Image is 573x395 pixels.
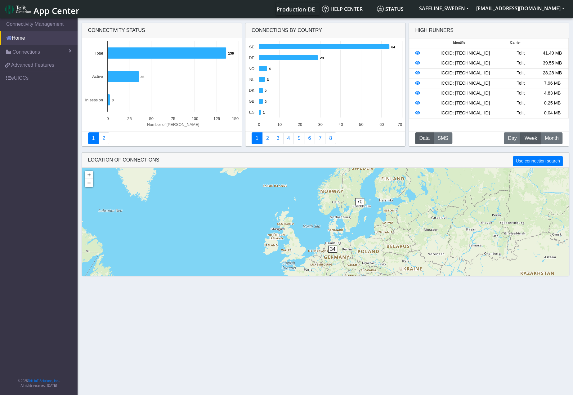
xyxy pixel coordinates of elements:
[425,70,505,77] div: ICCID: [TECHNICAL_ID]
[88,132,99,144] a: Connectivity status
[265,89,266,93] text: 2
[524,135,537,142] span: Week
[12,48,40,56] span: Connections
[112,98,114,102] text: 3
[85,171,93,179] a: Zoom in
[249,88,254,93] text: DK
[277,122,282,127] text: 10
[304,132,315,144] a: 14 Days Trend
[85,98,103,102] text: In session
[258,122,260,127] text: 0
[359,122,363,127] text: 50
[379,122,384,127] text: 60
[505,80,536,87] div: Telit
[391,45,395,49] text: 64
[536,50,568,57] div: 41.49 MB
[505,100,536,107] div: Telit
[252,132,399,144] nav: Summary paging
[269,67,271,71] text: 4
[520,132,541,144] button: Week
[249,77,254,82] text: NL
[248,66,254,71] text: NO
[377,6,384,12] img: status.svg
[276,3,315,15] a: Your current platform instance
[536,100,568,107] div: 0.25 MB
[149,116,153,121] text: 50
[328,246,338,253] span: 34
[505,90,536,97] div: Telit
[28,379,59,383] a: Telit IoT Solutions, Inc.
[248,99,254,104] text: GB
[508,135,517,142] span: Day
[325,132,336,144] a: Not Connected for 30 days
[265,100,266,104] text: 2
[536,90,568,97] div: 4.83 MB
[127,116,132,121] text: 25
[276,6,315,13] span: Production-DE
[82,153,569,168] div: LOCATION OF CONNECTIONS
[322,6,363,12] span: Help center
[513,156,562,166] button: Use connection search
[505,50,536,57] div: Telit
[11,61,54,69] span: Advanced Features
[415,27,454,34] div: High Runners
[322,6,329,12] img: knowledge.svg
[228,51,234,55] text: 136
[249,45,254,49] text: SE
[191,116,198,121] text: 100
[245,23,405,38] div: Connections By Country
[425,90,505,97] div: ICCID: [TECHNICAL_ID]
[273,132,284,144] a: Usage per Country
[398,122,402,127] text: 70
[377,6,404,12] span: Status
[415,3,472,14] button: SAFELINE_SWEDEN
[425,110,505,117] div: ICCID: [TECHNICAL_ID]
[315,132,325,144] a: Zero Session
[147,122,199,127] text: Number of [PERSON_NAME]
[425,100,505,107] div: ICCID: [TECHNICAL_ID]
[536,80,568,87] div: 7.96 MB
[453,40,467,45] span: Identifier
[536,60,568,67] div: 39.55 MB
[5,2,78,16] a: App Center
[318,122,322,127] text: 30
[505,60,536,67] div: Telit
[249,55,254,60] text: DE
[263,111,265,114] text: 1
[320,3,374,15] a: Help center
[94,51,103,55] text: Total
[355,198,365,205] span: 70
[415,132,434,144] button: Data
[141,75,144,79] text: 36
[232,116,238,121] text: 150
[34,5,79,16] span: App Center
[320,56,324,60] text: 29
[510,40,521,45] span: Carrier
[433,132,452,144] button: SMS
[262,132,273,144] a: Carrier
[472,3,568,14] button: [EMAIL_ADDRESS][DOMAIN_NAME]
[213,116,220,121] text: 125
[92,74,103,79] text: Active
[536,70,568,77] div: 28.28 MB
[85,179,93,187] a: Zoom out
[293,132,304,144] a: Usage by Carrier
[283,132,294,144] a: Connections By Carrier
[338,122,343,127] text: 40
[298,122,302,127] text: 20
[252,132,262,144] a: Connections By Country
[98,132,109,144] a: Deployment status
[82,23,242,38] div: Connectivity status
[425,80,505,87] div: ICCID: [TECHNICAL_ID]
[106,116,109,121] text: 0
[505,70,536,77] div: Telit
[267,78,269,82] text: 3
[545,135,558,142] span: Month
[5,4,31,14] img: logo-telit-cinterion-gw-new.png
[504,132,521,144] button: Day
[171,116,175,121] text: 75
[425,60,505,67] div: ICCID: [TECHNICAL_ID]
[425,50,505,57] div: ICCID: [TECHNICAL_ID]
[374,3,415,15] a: Status
[541,132,562,144] button: Month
